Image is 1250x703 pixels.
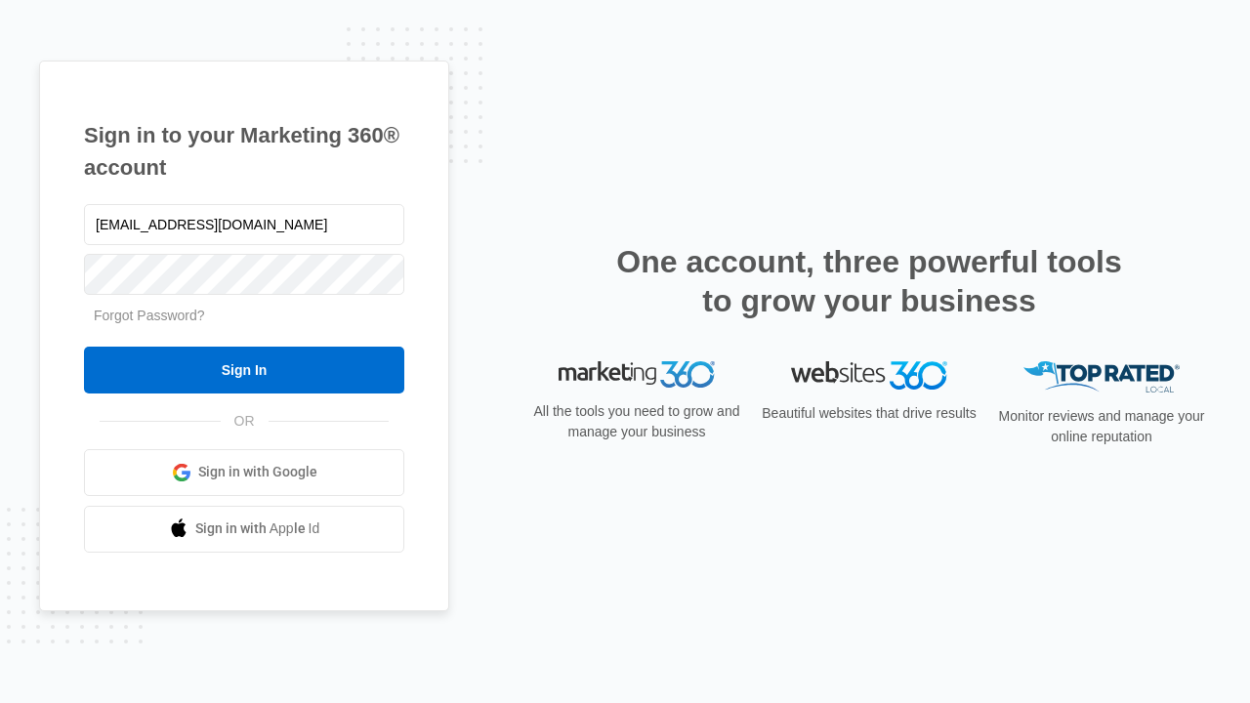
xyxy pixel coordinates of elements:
[791,361,947,390] img: Websites 360
[1023,361,1180,393] img: Top Rated Local
[610,242,1128,320] h2: One account, three powerful tools to grow your business
[84,506,404,553] a: Sign in with Apple Id
[84,119,404,184] h1: Sign in to your Marketing 360® account
[84,204,404,245] input: Email
[84,449,404,496] a: Sign in with Google
[94,308,205,323] a: Forgot Password?
[195,518,320,539] span: Sign in with Apple Id
[992,406,1211,447] p: Monitor reviews and manage your online reputation
[198,462,317,482] span: Sign in with Google
[527,401,746,442] p: All the tools you need to grow and manage your business
[559,361,715,389] img: Marketing 360
[84,347,404,393] input: Sign In
[221,411,269,432] span: OR
[760,403,979,424] p: Beautiful websites that drive results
